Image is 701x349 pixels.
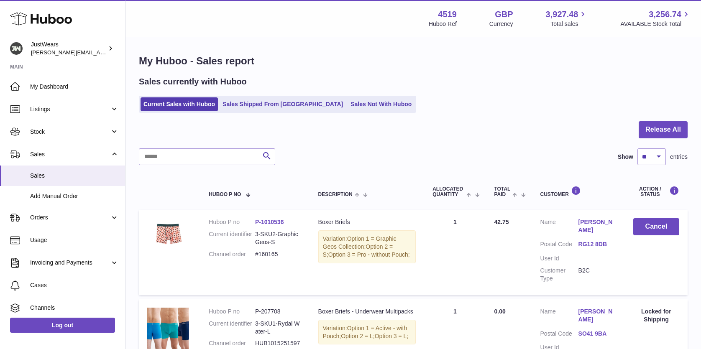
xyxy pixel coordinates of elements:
div: Boxer Briefs [318,218,416,226]
span: 42.75 [494,219,509,225]
span: Description [318,192,353,197]
dt: Postal Code [540,330,578,340]
span: Stock [30,128,110,136]
div: Huboo Ref [429,20,457,28]
a: Log out [10,318,115,333]
div: Customer [540,186,617,197]
span: Orders [30,214,110,222]
span: Option 1 = Graphic Geos Collection; [323,235,397,250]
img: 45191726759879.JPG [147,218,189,246]
div: Boxer Briefs - Underwear Multipacks [318,308,416,316]
a: Sales Not With Huboo [348,97,414,111]
div: Variation: [318,230,416,263]
span: Total paid [494,186,511,197]
dt: Huboo P no [209,308,255,316]
h1: My Huboo - Sales report [139,54,688,68]
span: Listings [30,105,110,113]
a: 3,927.48 Total sales [546,9,588,28]
dt: User Id [540,255,578,262]
label: Show [618,153,633,161]
button: Cancel [633,218,679,235]
span: 0.00 [494,308,506,315]
h2: Sales currently with Huboo [139,76,247,87]
a: [PERSON_NAME] [578,218,617,234]
dd: #160165 [255,250,302,258]
span: Option 3 = Pro - without Pouch; [328,251,410,258]
dt: Postal Code [540,240,578,250]
a: Sales Shipped From [GEOGRAPHIC_DATA] [220,97,346,111]
a: 3,256.74 AVAILABLE Stock Total [620,9,691,28]
dd: P-207708 [255,308,302,316]
span: 3,256.74 [649,9,681,20]
span: Invoicing and Payments [30,259,110,267]
dd: 3-SKU1-Rydal Water-L [255,320,302,336]
dt: Customer Type [540,267,578,283]
td: 1 [424,210,486,295]
dd: 3-SKU2-Graphic Geos-S [255,230,302,246]
dt: Name [540,308,578,326]
div: Action / Status [633,186,679,197]
span: Option 1 = Active - with Pouch; [323,325,407,339]
span: ALLOCATED Quantity [432,186,464,197]
span: Sales [30,150,110,158]
a: Current Sales with Huboo [141,97,218,111]
dt: Current identifier [209,230,255,246]
a: P-1010536 [255,219,284,225]
dt: Channel order [209,250,255,258]
dt: Current identifier [209,320,255,336]
span: Sales [30,172,119,180]
span: Channels [30,304,119,312]
span: entries [670,153,688,161]
dt: Name [540,218,578,236]
a: RG12 8DB [578,240,617,248]
span: Add Manual Order [30,192,119,200]
span: My Dashboard [30,83,119,91]
span: Option 3 = L; [375,333,409,339]
span: Total sales [550,20,588,28]
strong: 4519 [438,9,457,20]
span: Cases [30,281,119,289]
a: SO41 9BA [578,330,617,338]
span: 3,927.48 [546,9,578,20]
strong: GBP [495,9,513,20]
span: Huboo P no [209,192,241,197]
dt: Huboo P no [209,218,255,226]
span: Usage [30,236,119,244]
button: Release All [639,121,688,138]
dd: B2C [578,267,617,283]
span: AVAILABLE Stock Total [620,20,691,28]
span: Option 2 = L; [341,333,375,339]
img: josh@just-wears.com [10,42,23,55]
a: [PERSON_NAME] [578,308,617,324]
div: Currency [489,20,513,28]
div: Variation: [318,320,416,345]
div: Locked for Shipping [633,308,679,324]
div: JustWears [31,41,106,56]
img: 45191700664982.png [147,308,189,349]
span: [PERSON_NAME][EMAIL_ADDRESS][DOMAIN_NAME] [31,49,168,56]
